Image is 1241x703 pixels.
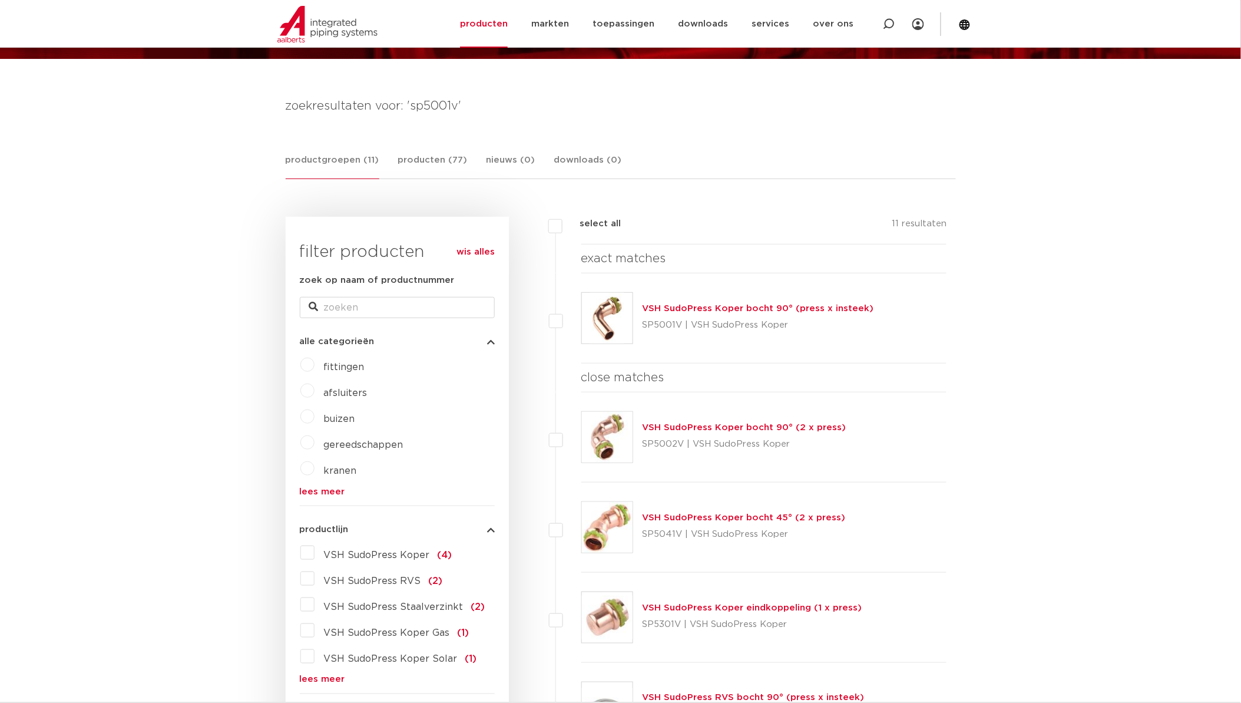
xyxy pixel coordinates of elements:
a: fittingen [324,362,365,372]
h3: filter producten [300,240,495,264]
p: SP5301V | VSH SudoPress Koper [643,615,862,634]
a: VSH SudoPress Koper bocht 45° (2 x press) [643,513,846,522]
span: productlijn [300,525,349,534]
a: buizen [324,414,355,424]
span: VSH SudoPress Staalverzinkt [324,602,464,612]
a: VSH SudoPress Koper eindkoppeling (1 x press) [643,603,862,612]
h4: zoekresultaten voor: 'sp5001v' [286,97,956,115]
p: 11 resultaten [892,217,947,235]
h4: close matches [581,368,947,387]
span: alle categorieën [300,337,375,346]
span: VSH SudoPress Koper Solar [324,654,458,664]
a: VSH SudoPress RVS bocht 90° (press x insteek) [643,694,865,702]
span: VSH SudoPress RVS [324,576,421,586]
a: VSH SudoPress Koper bocht 90° (press x insteek) [643,304,874,313]
span: VSH SudoPress Koper [324,550,430,560]
span: (4) [438,550,452,560]
a: VSH SudoPress Koper bocht 90° (2 x press) [643,423,846,432]
span: (2) [429,576,443,586]
img: Thumbnail for VSH SudoPress Koper bocht 90° (press x insteek) [582,293,633,344]
a: productgroepen (11) [286,153,379,179]
button: alle categorieën [300,337,495,346]
a: nieuws (0) [487,153,535,179]
h4: exact matches [581,249,947,268]
label: zoek op naam of productnummer [300,273,455,288]
a: afsluiters [324,388,368,398]
p: SP5002V | VSH SudoPress Koper [643,435,846,454]
a: gereedschappen [324,440,403,450]
img: Thumbnail for VSH SudoPress Koper eindkoppeling (1 x press) [582,592,633,643]
a: wis alles [456,245,495,259]
button: productlijn [300,525,495,534]
a: producten (77) [398,153,468,179]
p: SP5001V | VSH SudoPress Koper [643,316,874,335]
a: kranen [324,466,357,476]
span: VSH SudoPress Koper Gas [324,628,450,638]
a: lees meer [300,675,495,684]
img: Thumbnail for VSH SudoPress Koper bocht 45° (2 x press) [582,502,633,553]
span: (1) [465,654,477,664]
img: Thumbnail for VSH SudoPress Koper bocht 90° (2 x press) [582,412,633,463]
p: SP5041V | VSH SudoPress Koper [643,525,846,544]
span: (2) [471,602,485,612]
a: downloads (0) [554,153,622,179]
label: select all [562,217,621,231]
input: zoeken [300,297,495,318]
span: (1) [458,628,469,638]
a: lees meer [300,487,495,496]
